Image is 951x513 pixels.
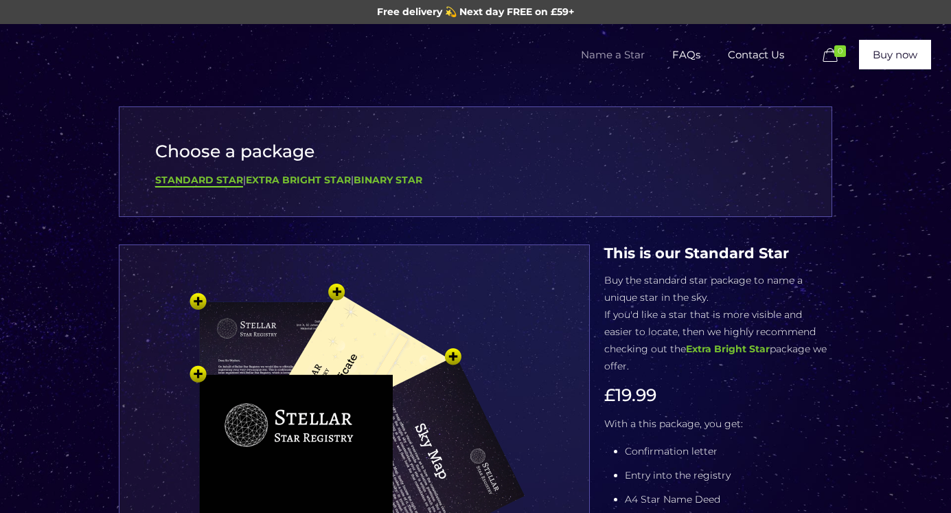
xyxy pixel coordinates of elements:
[155,172,796,189] div: | |
[246,174,351,186] a: Extra Bright Star
[604,385,832,405] h3: £
[604,244,832,262] h4: This is our Standard Star
[658,24,714,86] a: FAQs
[155,174,243,187] a: Standard Star
[658,34,714,76] span: FAQs
[686,343,770,355] a: Extra Bright Star
[819,47,852,64] a: 0
[354,174,422,186] a: Binary Star
[625,443,832,460] li: Confirmation letter
[567,34,658,76] span: Name a Star
[834,45,846,57] span: 0
[859,40,931,69] a: Buy now
[567,24,658,86] a: Name a Star
[155,174,243,186] b: Standard Star
[714,34,798,76] span: Contact Us
[625,491,832,508] li: A4 Star Name Deed
[377,5,574,18] span: Free delivery 💫 Next day FREE on £59+
[714,24,798,86] a: Contact Us
[604,272,832,375] p: Buy the standard star package to name a unique star in the sky. If you'd like a star that is more...
[625,467,832,484] li: Entry into the registry
[155,141,796,161] h3: Choose a package
[615,385,656,405] span: 19.99
[604,415,832,433] p: With a this package, you get:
